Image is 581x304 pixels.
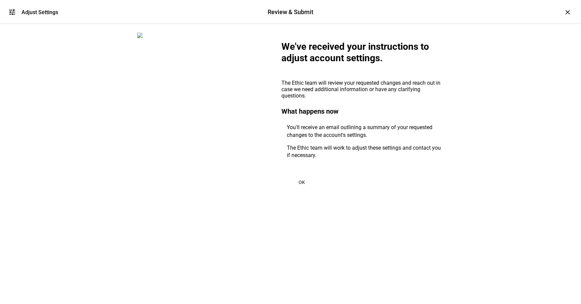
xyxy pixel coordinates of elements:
img: report-zero.png [137,33,143,38]
li: You'll receive an email outlining a summary of your requested changes to the account's settings. [281,124,445,139]
div: We've received your instructions to adjust account settings. [281,41,445,64]
div: × [562,7,573,17]
div: What happens now [281,104,445,118]
button: OK [281,176,322,189]
div: The Ethic team will review your requested changes and reach out in case we need additional inform... [281,80,445,99]
div: Adjust Settings [22,9,58,15]
div: Review & Submit [268,8,313,16]
span: OK [299,180,305,185]
li: The Ethic team will work to adjust these settings and contact you if necessary. [281,144,445,159]
mat-icon: tune [8,8,16,16]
